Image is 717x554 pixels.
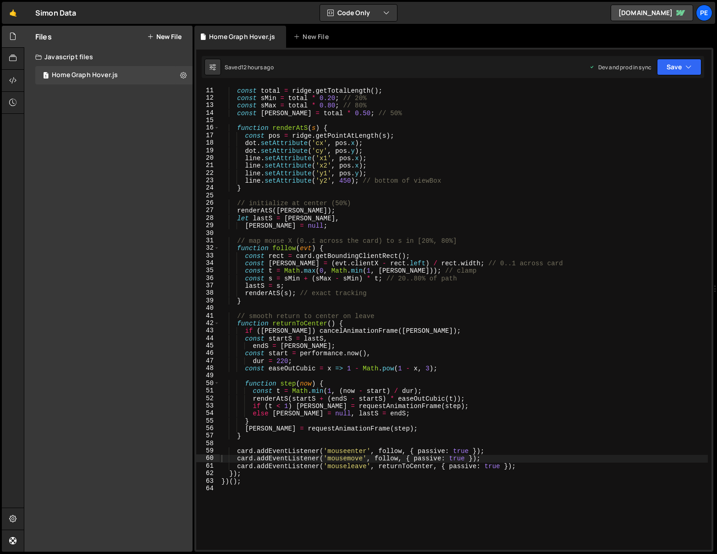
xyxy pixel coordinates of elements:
[196,124,220,131] div: 16
[196,184,220,191] div: 24
[196,425,220,432] div: 56
[35,32,52,42] h2: Files
[196,409,220,417] div: 54
[209,32,275,41] div: Home Graph Hover.js
[196,222,220,229] div: 29
[196,364,220,372] div: 48
[196,244,220,252] div: 32
[196,440,220,447] div: 58
[196,470,220,477] div: 62
[196,101,220,109] div: 13
[24,48,193,66] div: Javascript files
[196,139,220,146] div: 18
[196,485,220,492] div: 64
[196,199,220,207] div: 26
[320,5,397,21] button: Code Only
[196,395,220,402] div: 52
[196,349,220,357] div: 46
[196,274,220,282] div: 36
[196,192,220,199] div: 25
[196,207,220,214] div: 27
[196,214,220,222] div: 28
[657,59,701,75] button: Save
[196,169,220,177] div: 22
[52,71,118,79] div: Home Graph Hover.js
[196,417,220,425] div: 55
[196,177,220,184] div: 23
[196,327,220,334] div: 43
[196,132,220,139] div: 17
[225,63,274,71] div: Saved
[196,117,220,124] div: 15
[43,73,49,80] span: 1
[196,237,220,244] div: 31
[35,66,193,84] div: 16753/45758.js
[293,32,332,41] div: New File
[196,147,220,154] div: 19
[196,432,220,439] div: 57
[196,402,220,409] div: 53
[147,33,182,40] button: New File
[196,372,220,379] div: 49
[196,462,220,470] div: 61
[196,297,220,304] div: 39
[196,312,220,319] div: 41
[2,2,24,24] a: 🤙
[196,94,220,101] div: 12
[196,87,220,94] div: 11
[196,267,220,274] div: 35
[196,447,220,454] div: 59
[196,154,220,162] div: 20
[196,357,220,364] div: 47
[196,282,220,289] div: 37
[196,259,220,267] div: 34
[196,162,220,169] div: 21
[611,5,693,21] a: [DOMAIN_NAME]
[196,335,220,342] div: 44
[196,252,220,259] div: 33
[196,380,220,387] div: 50
[196,319,220,327] div: 42
[196,304,220,312] div: 40
[196,109,220,117] div: 14
[196,477,220,485] div: 63
[241,63,274,71] div: 12 hours ago
[196,229,220,237] div: 30
[196,289,220,297] div: 38
[696,5,712,21] a: Pe
[196,387,220,394] div: 51
[589,63,651,71] div: Dev and prod in sync
[35,7,77,18] div: Simon Data
[196,342,220,349] div: 45
[196,454,220,462] div: 60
